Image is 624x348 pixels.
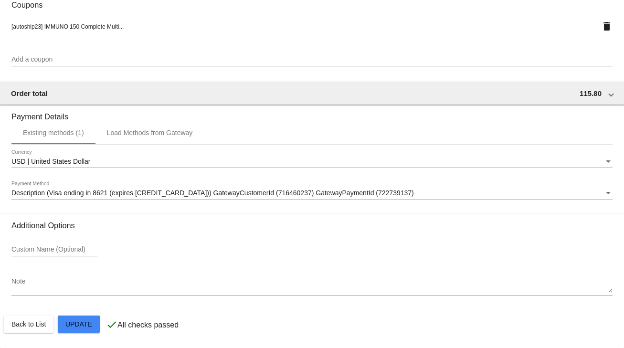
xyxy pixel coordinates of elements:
input: Custom Name (Optional) [11,246,97,253]
div: Load Methods from Gateway [107,129,193,137]
h3: Additional Options [11,221,613,230]
span: Order total [11,89,48,97]
span: USD | United States Dollar [11,158,90,165]
p: All checks passed [117,321,179,329]
span: [autoship23] IMMUNO 150 Complete Multi... [11,23,124,30]
button: Update [58,316,100,333]
input: Add a coupon [11,56,613,63]
span: Update [65,320,92,328]
mat-icon: check [106,319,117,330]
button: Back to List [4,316,53,333]
span: 115.80 [580,89,602,97]
mat-icon: delete [601,21,613,32]
h3: Payment Details [11,105,613,121]
mat-select: Currency [11,158,613,166]
mat-select: Payment Method [11,190,613,197]
div: Existing methods (1) [23,129,84,137]
span: Description (Visa ending in 8621 (expires [CREDIT_CARD_DATA])) GatewayCustomerId (716460237) Gate... [11,189,414,197]
span: Back to List [11,320,46,328]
